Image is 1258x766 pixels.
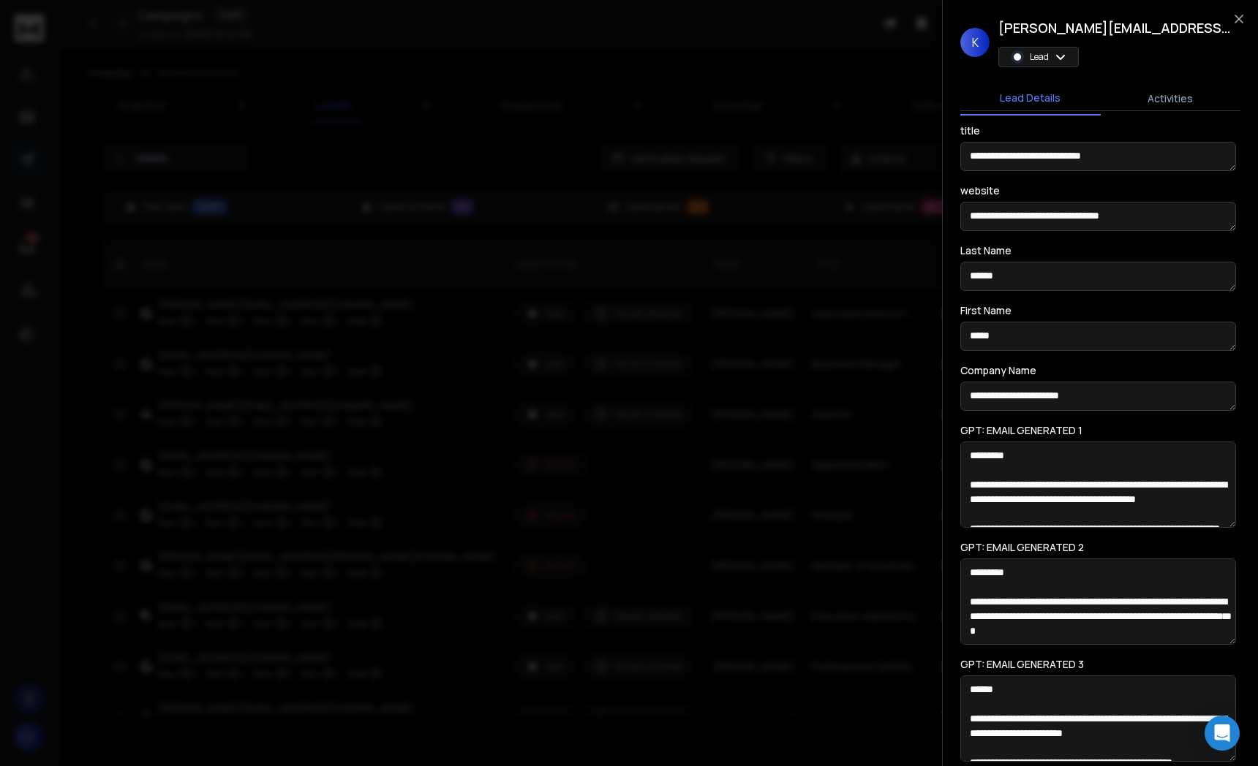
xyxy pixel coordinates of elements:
span: K [960,28,990,57]
label: GPT: EMAIL GENERATED 3 [960,659,1084,670]
label: website [960,186,1000,196]
div: Open Intercom Messenger [1205,716,1240,751]
label: Company Name [960,365,1036,376]
label: Last Name [960,246,1012,256]
label: GPT: EMAIL GENERATED 1 [960,425,1082,436]
label: GPT: EMAIL GENERATED 2 [960,542,1084,553]
h1: [PERSON_NAME][EMAIL_ADDRESS][DOMAIN_NAME] [998,18,1232,38]
label: First Name [960,306,1012,316]
p: Lead [1030,51,1049,63]
button: Activities [1101,83,1241,115]
label: title [960,126,980,136]
button: Lead Details [960,82,1101,115]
